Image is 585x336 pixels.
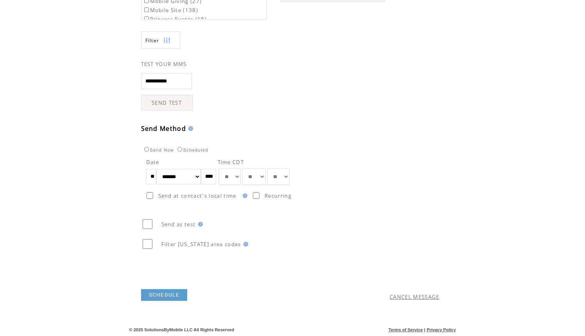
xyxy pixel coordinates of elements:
a: Privacy Policy [427,327,456,332]
a: CANCEL MESSAGE [390,293,440,300]
span: | [424,327,425,332]
img: help.gif [186,126,193,131]
input: Princess Events (18) [144,16,149,21]
label: Send Now [142,148,174,152]
span: TEST YOUR MMS [141,61,187,68]
span: Date [146,159,159,166]
a: SEND TEST [141,95,193,111]
a: Filter [141,31,180,49]
input: Mobile Site (138) [144,7,149,12]
a: SCHEDULE [141,289,188,301]
span: Send at contact`s local time [158,192,236,199]
span: Send Method [141,124,186,133]
label: Scheduled [175,148,208,152]
span: Show filters [145,37,159,44]
label: Princess Events (18) [143,16,207,23]
img: filters.png [163,32,170,49]
span: Send as test [161,221,196,228]
img: help.gif [196,222,203,227]
input: Send Now [144,147,149,152]
a: Terms of Service [388,327,423,332]
span: Time CDT [218,159,244,166]
img: help.gif [241,242,248,247]
img: help.gif [240,193,247,198]
span: Recurring [265,192,292,199]
input: Scheduled [177,147,182,152]
label: Mobile Site (138) [143,7,199,14]
span: Filter [US_STATE] area codes [161,241,241,248]
span: © 2025 SolutionsByMobile LLC All Rights Reserved [129,327,234,332]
